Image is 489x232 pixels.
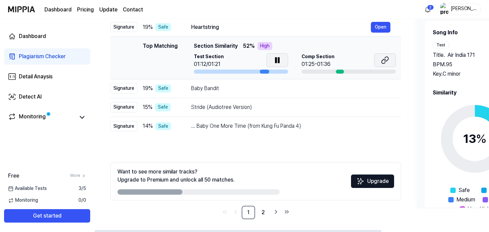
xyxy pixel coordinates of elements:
[231,207,240,217] a: Go to previous page
[117,168,235,184] div: Want to see more similar tracks? Upgrade to Premium and unlock all 50 matches.
[44,6,72,14] a: Dashboard
[458,186,470,194] span: Safe
[220,207,230,217] a: Go to first page
[8,113,75,122] a: Monitoring
[4,48,90,65] a: Plagiarism Checker
[4,28,90,44] a: Dashboard
[476,131,487,146] span: %
[110,206,401,219] nav: pagination
[194,53,224,60] span: Test Section
[8,172,19,180] span: Free
[19,52,66,61] div: Plagiarism Checker
[351,175,394,188] button: Upgrade
[143,103,152,111] span: 15 %
[4,89,90,105] a: Detect AI
[110,22,137,32] div: Signature
[19,32,46,40] div: Dashboard
[448,51,475,59] span: Air India 171
[424,5,432,13] img: 알림
[302,60,335,68] div: 01:25-01:36
[110,121,137,131] div: Signature
[110,102,137,112] div: Signature
[427,5,434,10] div: 2
[78,197,86,204] span: 0 / 0
[77,6,94,14] a: Pricing
[70,173,86,179] a: More
[194,60,224,68] div: 01:12/01:21
[456,196,475,204] span: Medium
[243,42,255,50] span: 52 %
[194,42,238,50] span: Section Similarity
[440,3,448,16] img: profile
[19,113,46,122] div: Monitoring
[143,122,153,130] span: 14 %
[433,51,445,59] span: Title .
[78,185,86,192] span: 3 / 5
[371,22,390,33] button: Open
[351,180,394,187] a: SparklesUpgrade
[191,122,390,130] div: ... Baby One More Time (from Kung Fu Panda 4)
[282,207,291,217] a: Go to last page
[110,83,137,93] div: Signature
[302,53,335,60] span: Comp Section
[438,4,481,15] button: profile[PERSON_NAME]
[8,197,38,204] span: Monitoring
[242,206,255,219] a: 1
[19,93,42,101] div: Detect AI
[4,69,90,85] a: Detail Anaysis
[422,4,433,15] button: 알림2
[155,23,171,31] div: Safe
[256,206,270,219] a: 2
[155,122,171,130] div: Safe
[463,130,487,148] div: 13
[4,209,90,223] button: Get started
[143,42,178,74] div: Top Matching
[356,177,364,185] img: Sparkles
[143,84,153,92] span: 19 %
[123,6,143,14] a: Contact
[191,84,390,92] div: Baby Bandit
[271,207,281,217] a: Go to next page
[155,84,171,92] div: Safe
[99,6,117,14] a: Update
[191,23,371,31] div: Heartstring
[450,5,477,13] div: [PERSON_NAME]
[155,103,171,111] div: Safe
[191,103,390,111] div: Stride (Audiotree Version)
[143,23,153,31] span: 19 %
[8,185,47,192] span: Available Tests
[19,73,53,81] div: Detail Anaysis
[433,42,449,48] div: Test
[257,42,272,50] div: High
